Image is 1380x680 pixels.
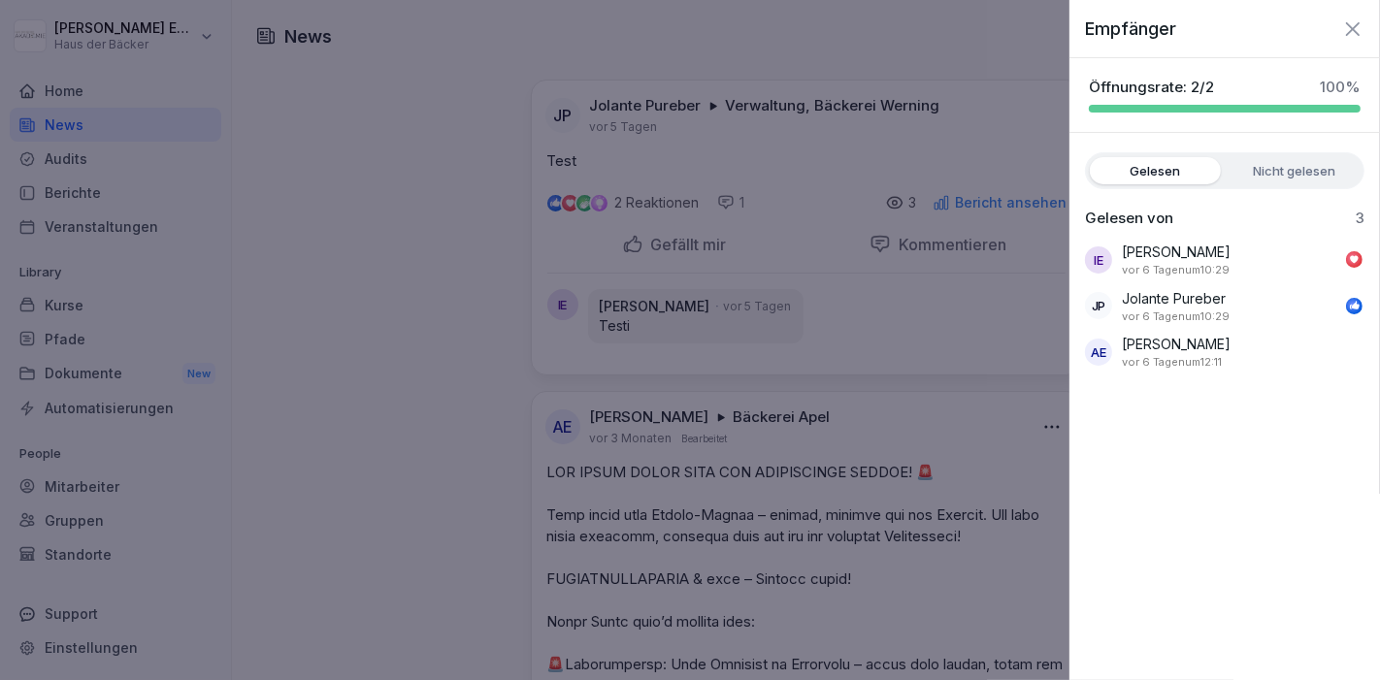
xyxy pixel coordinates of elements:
[1085,339,1112,366] div: AE
[1122,242,1231,262] p: [PERSON_NAME]
[1320,78,1361,97] p: 100 %
[1085,246,1112,274] div: IE
[1085,16,1176,42] p: Empfänger
[1122,288,1226,308] p: Jolante Pureber
[1122,308,1230,325] p: 9. September 2025 um 10:29
[1347,252,1362,267] img: love
[1347,298,1363,313] img: like
[1085,209,1173,228] p: Gelesen von
[1122,262,1230,278] p: 9. September 2025 um 10:29
[1229,157,1360,184] label: Nicht gelesen
[1085,292,1112,319] div: JP
[1356,209,1364,228] p: 3
[1090,157,1221,184] label: Gelesen
[1122,354,1222,371] p: 9. September 2025 um 12:11
[1089,78,1214,97] p: Öffnungsrate: 2/2
[1122,334,1231,354] p: [PERSON_NAME]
